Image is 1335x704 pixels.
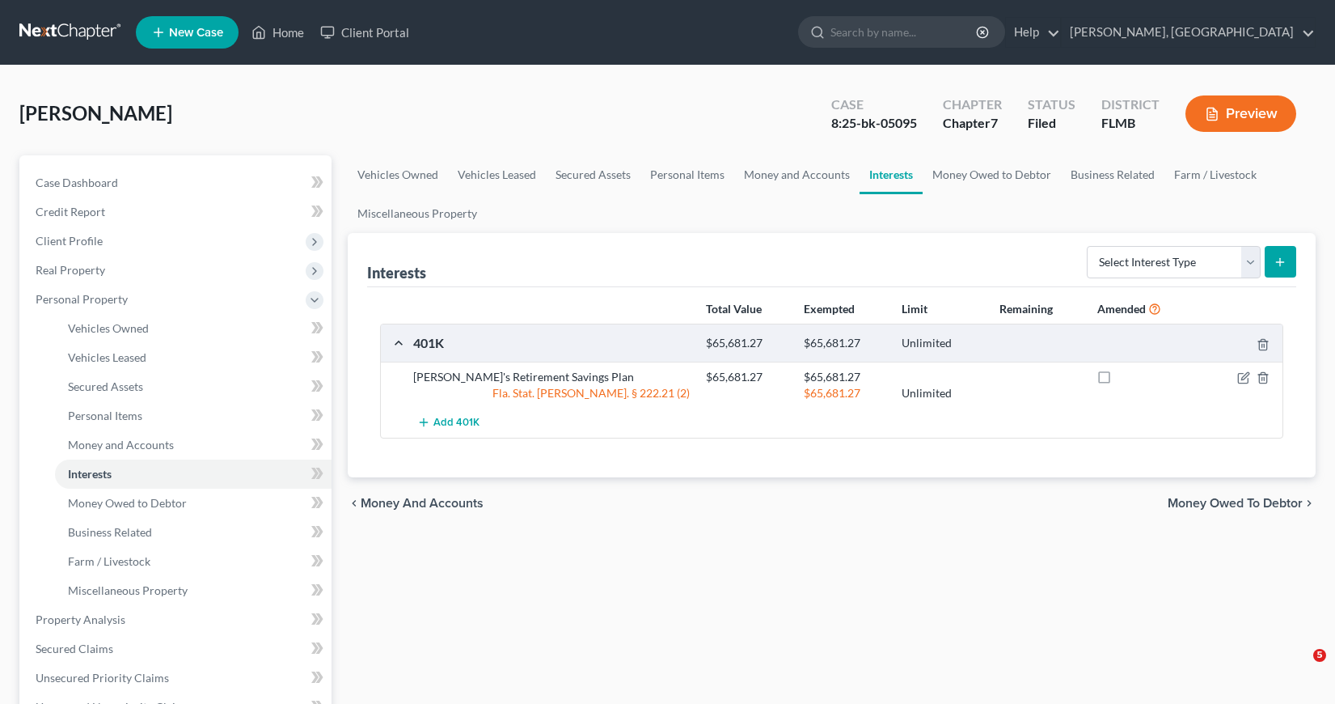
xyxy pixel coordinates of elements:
span: [PERSON_NAME] [19,101,172,125]
div: Fla. Stat. [PERSON_NAME]. § 222.21 (2) [405,385,698,401]
i: chevron_left [348,497,361,510]
a: Interests [860,155,923,194]
a: [PERSON_NAME], [GEOGRAPHIC_DATA] [1062,18,1315,47]
div: 8:25-bk-05095 [831,114,917,133]
span: Money and Accounts [68,438,174,452]
div: [PERSON_NAME]'s Retirement Savings Plan [405,369,698,385]
div: FLMB [1101,114,1160,133]
span: Personal Items [68,409,142,422]
a: Miscellaneous Property [348,194,487,233]
strong: Remaining [999,302,1053,316]
span: Case Dashboard [36,176,118,189]
a: Credit Report [23,197,332,227]
div: $65,681.27 [698,336,796,351]
div: Case [831,95,917,114]
a: Case Dashboard [23,168,332,197]
span: Money and Accounts [361,497,484,510]
a: Home [243,18,312,47]
span: Vehicles Leased [68,350,146,364]
span: Personal Property [36,292,128,306]
a: Business Related [55,518,332,547]
span: 7 [991,115,998,130]
a: Interests [55,460,332,489]
span: Farm / Livestock [68,554,150,568]
div: Status [1028,95,1075,114]
a: Vehicles Owned [55,314,332,343]
a: Vehicles Leased [55,343,332,372]
strong: Exempted [804,302,855,316]
strong: Amended [1097,302,1146,316]
div: $65,681.27 [698,369,796,385]
iframe: Intercom live chat [1280,649,1319,688]
a: Vehicles Owned [348,155,448,194]
a: Personal Items [640,155,734,194]
span: Real Property [36,263,105,277]
a: Client Portal [312,18,417,47]
a: Secured Claims [23,634,332,664]
span: Client Profile [36,234,103,248]
span: Money Owed to Debtor [68,496,187,510]
span: Interests [68,467,112,481]
strong: Total Value [706,302,762,316]
div: 401K [405,334,698,351]
a: Property Analysis [23,605,332,634]
a: Money Owed to Debtor [55,489,332,518]
div: Unlimited [894,385,991,401]
a: Secured Assets [55,372,332,401]
span: 5 [1313,649,1326,662]
span: Vehicles Owned [68,321,149,335]
a: Business Related [1061,155,1164,194]
button: Add 401K [413,408,484,438]
a: Farm / Livestock [55,547,332,576]
button: Money Owed to Debtor chevron_right [1168,497,1316,510]
div: Chapter [943,114,1002,133]
span: Miscellaneous Property [68,583,188,597]
div: $65,681.27 [796,369,894,385]
span: Unsecured Priority Claims [36,671,169,685]
span: Secured Claims [36,642,113,655]
button: chevron_left Money and Accounts [348,497,484,510]
a: Money Owed to Debtor [923,155,1061,194]
a: Secured Assets [546,155,640,194]
div: Interests [367,263,426,282]
div: $65,681.27 [796,336,894,351]
strong: Limit [902,302,927,316]
div: Filed [1028,114,1075,133]
i: chevron_right [1303,497,1316,510]
a: Money and Accounts [55,430,332,460]
div: District [1101,95,1160,114]
a: Unsecured Priority Claims [23,664,332,693]
input: Search by name... [830,17,978,47]
span: Add 401K [433,417,480,430]
a: Money and Accounts [734,155,860,194]
div: $65,681.27 [796,385,894,401]
a: Miscellaneous Property [55,576,332,605]
a: Vehicles Leased [448,155,546,194]
span: New Case [169,27,223,39]
a: Help [1006,18,1060,47]
span: Business Related [68,525,152,539]
span: Secured Assets [68,380,143,393]
span: Credit Report [36,205,105,218]
div: Unlimited [894,336,991,351]
a: Personal Items [55,401,332,430]
span: Property Analysis [36,613,125,626]
span: Money Owed to Debtor [1168,497,1303,510]
div: Chapter [943,95,1002,114]
button: Preview [1185,95,1296,132]
a: Farm / Livestock [1164,155,1266,194]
